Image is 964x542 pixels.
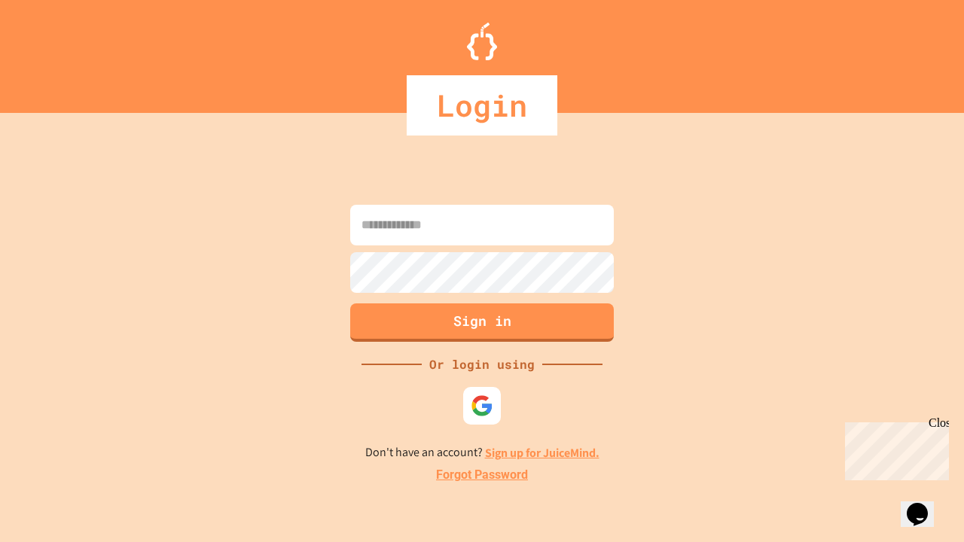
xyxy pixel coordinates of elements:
iframe: chat widget [901,482,949,527]
div: Chat with us now!Close [6,6,104,96]
img: Logo.svg [467,23,497,60]
div: Or login using [422,355,542,373]
button: Sign in [350,303,614,342]
p: Don't have an account? [365,443,599,462]
img: google-icon.svg [471,394,493,417]
iframe: chat widget [839,416,949,480]
a: Forgot Password [436,466,528,484]
div: Login [407,75,557,135]
a: Sign up for JuiceMind. [485,445,599,461]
